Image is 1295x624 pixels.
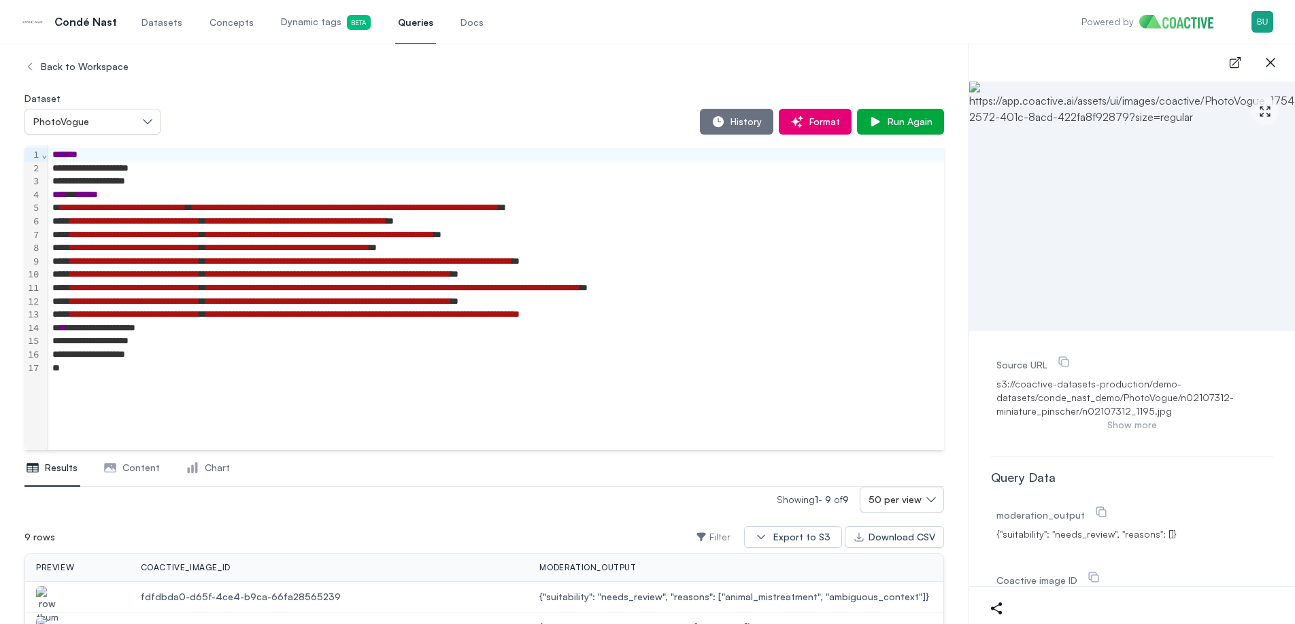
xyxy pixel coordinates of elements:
[539,562,636,573] span: moderation_output
[45,461,78,474] span: Results
[24,241,41,255] div: 8
[347,15,371,30] span: Beta
[24,450,80,487] button: Results
[24,228,41,242] div: 7
[24,201,41,215] div: 5
[860,487,944,513] button: 50 per view
[24,109,161,135] button: PhotoVogue
[24,281,41,295] div: 11
[834,493,849,505] span: of
[777,493,860,506] p: Showing -
[869,493,922,506] span: 50 per view
[825,493,831,505] span: 9
[843,493,849,505] span: 9
[24,188,41,202] div: 4
[24,148,41,162] div: 1
[1081,15,1134,29] p: Powered by
[24,255,41,268] div: 9
[804,115,840,128] span: Format
[996,418,1268,432] button: Show more
[857,109,944,135] button: Run Again
[22,11,44,33] img: Condé Nast
[281,15,371,30] span: Dynamic tags
[33,115,89,128] span: PhotoVogue
[882,115,932,128] span: Run Again
[773,530,830,544] div: Export to S3
[996,359,1073,370] label: Source URL
[24,162,41,175] div: 2
[1251,11,1273,33] img: Menu for the logged in user
[24,362,41,375] div: 17
[24,308,41,322] div: 13
[35,60,129,73] span: Back to Workspace
[539,590,932,604] span: {"suitability": "needs_review", "reasons": ["animal_mistreatment", "ambiguous_context"]}
[141,590,518,604] span: fdfdbda0-d65f-4ce4-b9ca-66fa28565239
[36,586,58,608] button: row thumbnail
[996,527,1177,541] span: {"suitability": "needs_review", "reasons": []}
[725,115,762,128] span: History
[102,450,163,487] button: Content
[184,450,233,487] button: Chart
[24,295,41,309] div: 12
[815,493,818,505] span: 1
[141,562,231,573] span: coactive_image_id
[24,268,41,281] div: 10
[744,526,842,548] button: Export to S3
[1092,503,1111,522] button: moderation_output
[24,322,41,335] div: 14
[779,109,852,135] button: Format
[845,526,944,548] button: Download CSV
[141,16,182,29] span: Datasets
[1054,353,1073,372] button: Source URL
[24,450,944,487] nav: Tabs
[24,348,41,362] div: 16
[36,562,74,573] span: preview
[700,109,773,135] button: History
[41,148,48,160] span: Fold line
[996,574,1103,586] label: Coactive image ID
[996,377,1268,418] span: s3://coactive-datasets-production/demo-datasets/conde_nast_demo/PhotoVogue/n02107312-miniature_pi...
[1084,568,1103,587] button: Coactive image ID
[36,586,58,624] img: row thumbnail
[24,525,61,549] div: 9 rows
[869,530,935,544] div: Download CSV
[969,82,1295,331] img: https://app.coactive.ai/assets/ui/images/coactive/PhotoVogue_1754338051334/fe3dfb02-2572-401c-8ac...
[996,509,1111,521] label: moderation_output
[24,92,61,104] label: Dataset
[24,334,41,348] div: 15
[398,16,433,29] span: Queries
[709,530,730,544] span: Filter
[1139,15,1224,29] img: Home
[209,16,254,29] span: Concepts
[205,461,230,474] span: Chart
[991,468,1273,487] div: Query Data
[54,14,117,30] p: Condé Nast
[24,54,139,79] button: Back to Workspace
[693,530,733,544] button: Filter
[122,461,160,474] span: Content
[24,175,41,188] div: 3
[24,215,41,228] div: 6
